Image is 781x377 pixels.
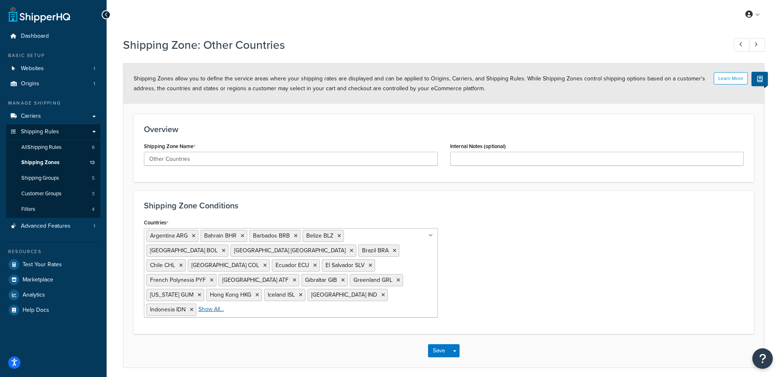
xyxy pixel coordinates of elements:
[353,276,392,284] span: Greenland GRL
[734,38,750,52] a: Previous Record
[23,276,53,283] span: Marketplace
[144,143,196,150] label: Shipping Zone Name
[6,124,100,218] li: Shipping Rules
[92,144,95,151] span: 6
[6,288,100,302] a: Analytics
[23,307,49,314] span: Help Docs
[222,276,289,284] span: [GEOGRAPHIC_DATA] ATF
[253,231,290,240] span: Barbados BRB
[428,344,450,357] button: Save
[6,109,100,124] a: Carriers
[210,290,251,299] span: Hong Kong HKG
[21,80,39,87] span: Origins
[6,140,100,155] a: AllShipping Rules6
[326,261,364,270] span: El Salvador SLV
[191,261,259,270] span: [GEOGRAPHIC_DATA] COL
[21,190,61,197] span: Customer Groups
[23,261,62,268] span: Test Your Rates
[751,72,768,86] button: Show Help Docs
[150,290,194,299] span: [US_STATE] GUM
[311,290,377,299] span: [GEOGRAPHIC_DATA] IND
[6,202,100,217] li: Filters
[6,303,100,318] a: Help Docs
[92,190,95,197] span: 3
[21,144,61,151] span: All Shipping Rules
[21,113,41,120] span: Carriers
[123,37,719,53] h1: Shipping Zone: Other Countries
[150,231,188,240] span: Argentina ARG
[362,246,389,255] span: Brazil BRA
[150,246,218,255] span: [GEOGRAPHIC_DATA] BOL
[150,261,175,270] span: Chile CHL
[144,219,168,226] label: Countries
[6,155,100,170] a: Shipping Zones13
[23,292,45,299] span: Analytics
[6,186,100,201] a: Customer Groups3
[21,206,35,213] span: Filters
[93,80,95,87] span: 1
[21,175,59,182] span: Shipping Groups
[92,206,95,213] span: 4
[6,61,100,76] a: Websites1
[150,305,186,314] span: Indonesia IDN
[21,128,59,135] span: Shipping Rules
[6,272,100,287] a: Marketplace
[21,159,59,166] span: Shipping Zones
[6,202,100,217] a: Filters4
[21,223,71,230] span: Advanced Features
[198,305,224,313] a: Show All...
[21,33,49,40] span: Dashboard
[6,171,100,186] a: Shipping Groups5
[144,201,744,210] h3: Shipping Zone Conditions
[6,124,100,139] a: Shipping Rules
[276,261,309,270] span: Ecuador ECU
[6,100,100,107] div: Manage Shipping
[749,38,765,52] a: Next Record
[6,76,100,91] li: Origins
[268,290,295,299] span: Iceland ISL
[6,61,100,76] li: Websites
[92,175,95,182] span: 5
[234,246,346,255] span: [GEOGRAPHIC_DATA] [GEOGRAPHIC_DATA]
[93,65,95,72] span: 1
[6,29,100,44] a: Dashboard
[6,248,100,255] div: Resources
[6,155,100,170] li: Shipping Zones
[714,72,748,85] button: Learn More
[90,159,95,166] span: 13
[6,186,100,201] li: Customer Groups
[21,65,44,72] span: Websites
[6,257,100,272] a: Test Your Rates
[204,231,237,240] span: Bahrain BHR
[305,276,337,284] span: Gibraltar GIB
[6,219,100,234] li: Advanced Features
[150,276,206,284] span: French Polynesia PYF
[93,223,95,230] span: 1
[6,76,100,91] a: Origins1
[6,219,100,234] a: Advanced Features1
[752,348,773,369] button: Open Resource Center
[6,171,100,186] li: Shipping Groups
[306,231,333,240] span: Belize BLZ
[6,52,100,59] div: Basic Setup
[144,125,744,134] h3: Overview
[450,143,506,149] label: Internal Notes (optional)
[134,74,705,93] span: Shipping Zones allow you to define the service areas where your shipping rates are displayed and ...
